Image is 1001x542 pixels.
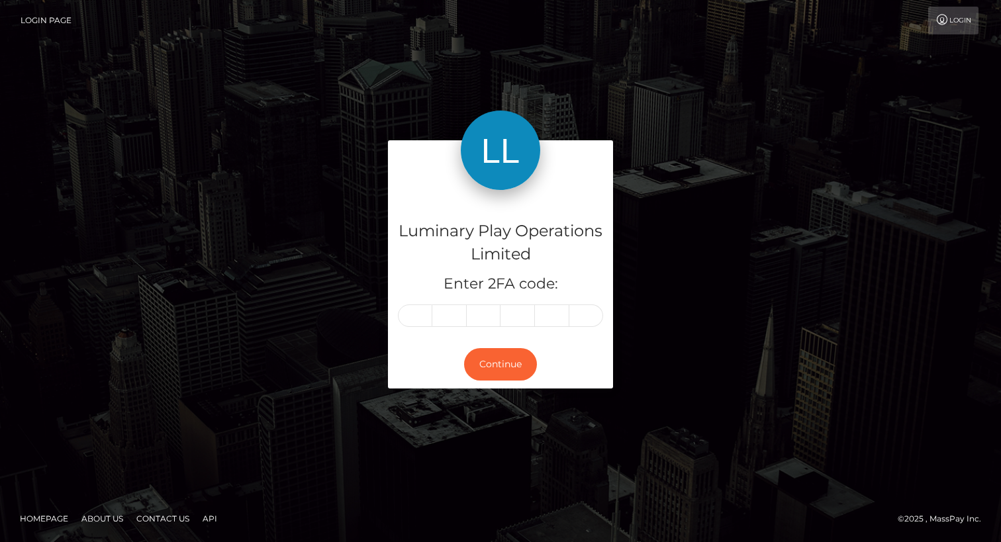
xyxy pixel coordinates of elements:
a: Login [928,7,978,34]
h5: Enter 2FA code: [398,274,603,294]
div: © 2025 , MassPay Inc. [898,512,991,526]
a: Login Page [21,7,71,34]
a: About Us [76,508,128,529]
h4: Luminary Play Operations Limited [398,220,603,266]
a: Contact Us [131,508,195,529]
a: API [197,508,222,529]
img: Luminary Play Operations Limited [461,111,540,190]
a: Homepage [15,508,73,529]
button: Continue [464,348,537,381]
